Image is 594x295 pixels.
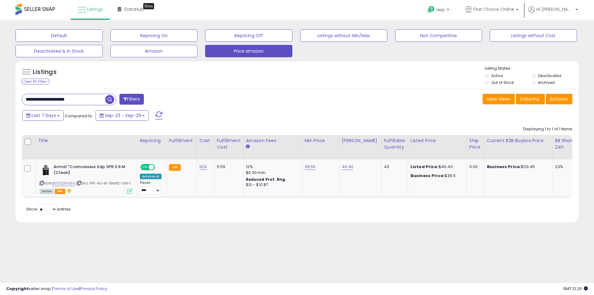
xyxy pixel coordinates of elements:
[54,164,129,177] b: Armaf "Connoisseur Edp SPR 3.6 M (Clean)
[52,181,75,186] a: B0DQQ1Y666
[491,80,514,85] label: Out of Stock
[483,94,515,104] button: Save View
[305,164,316,170] a: 39.50
[32,112,56,119] span: Last 7 Days
[169,137,194,144] div: Fulfillment
[491,73,503,78] label: Active
[516,94,545,104] button: Columns
[384,164,403,170] div: 43
[473,6,514,12] span: First Choice Online
[342,164,354,170] a: 40.40
[487,137,550,144] div: Current B2B Buybox Price
[538,73,561,78] label: Deactivated
[411,137,464,144] div: Listed Price
[555,137,578,150] div: BB Share 24h.
[469,164,480,170] div: 0.00
[119,94,144,105] button: Filters
[305,137,337,144] div: Min Price
[169,164,180,171] small: FBA
[33,68,57,76] h5: Listings
[246,182,297,188] div: $10 - $10.87
[411,173,462,179] div: $39.5
[246,170,297,176] div: $0.30 min
[246,144,250,150] small: Amazon Fees.
[110,45,198,57] button: Amazon
[143,3,154,9] div: Tooltip anchor
[536,6,574,12] span: Hi [PERSON_NAME]
[110,29,198,42] button: Repricing On
[205,45,292,57] button: Price amazon
[423,1,455,20] a: Help
[124,6,144,12] span: DataHub
[487,164,521,170] b: Business Price:
[217,137,241,150] div: Fulfillment Cost
[485,66,578,72] p: Listing States:
[490,29,577,42] button: Listings without Cost
[38,137,135,144] div: Title
[217,164,239,170] div: 5.59
[384,137,405,150] div: Fulfillable Quantity
[469,137,482,150] div: Ship Price
[528,6,578,20] a: Hi [PERSON_NAME]
[411,173,445,179] b: Business Price:
[246,137,299,144] div: Amazon Fees
[105,112,141,119] span: Sep-23 - Sep-29
[65,113,93,119] span: Compared to:
[141,165,149,170] span: ON
[411,164,439,170] b: Listed Price:
[246,177,286,182] b: Reduced Prof. Rng.
[76,181,131,186] span: | SKU: FPE-AU-M-196412-UNI-1
[15,45,103,57] button: Deactivated & In Stock
[65,189,72,193] i: hazardous material
[523,126,572,132] div: Displaying 1 to 1 of 1 items
[300,29,387,42] button: Listings without Min/Max
[140,181,161,195] div: Preset:
[40,164,132,193] div: ASIN:
[22,110,64,121] button: Last 7 Days
[40,164,52,176] img: 31EGLzzyhHL._SL40_.jpg
[26,206,71,212] span: Show: entries
[87,6,103,12] span: Listings
[140,174,161,179] div: Amazon AI
[96,110,149,121] button: Sep-23 - Sep-29
[487,164,548,170] div: $39.45
[538,80,555,85] label: Archived
[546,94,572,104] button: Actions
[205,29,292,42] button: Repricing Off
[427,6,435,13] i: Get Help
[437,7,445,12] span: Help
[342,137,379,144] div: [PERSON_NAME]
[140,137,164,144] div: Repricing
[555,164,575,170] div: 23%
[22,79,49,85] div: Clear All Filters
[520,96,539,102] span: Columns
[55,189,65,194] span: FBA
[154,165,164,170] span: OFF
[15,29,103,42] button: Default
[200,164,207,170] a: N/A
[246,164,297,170] div: 12%
[200,137,212,144] div: Cost
[40,189,54,194] span: All listings currently available for purchase on Amazon
[411,164,462,170] div: $40.40
[395,29,482,42] button: Non Competitive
